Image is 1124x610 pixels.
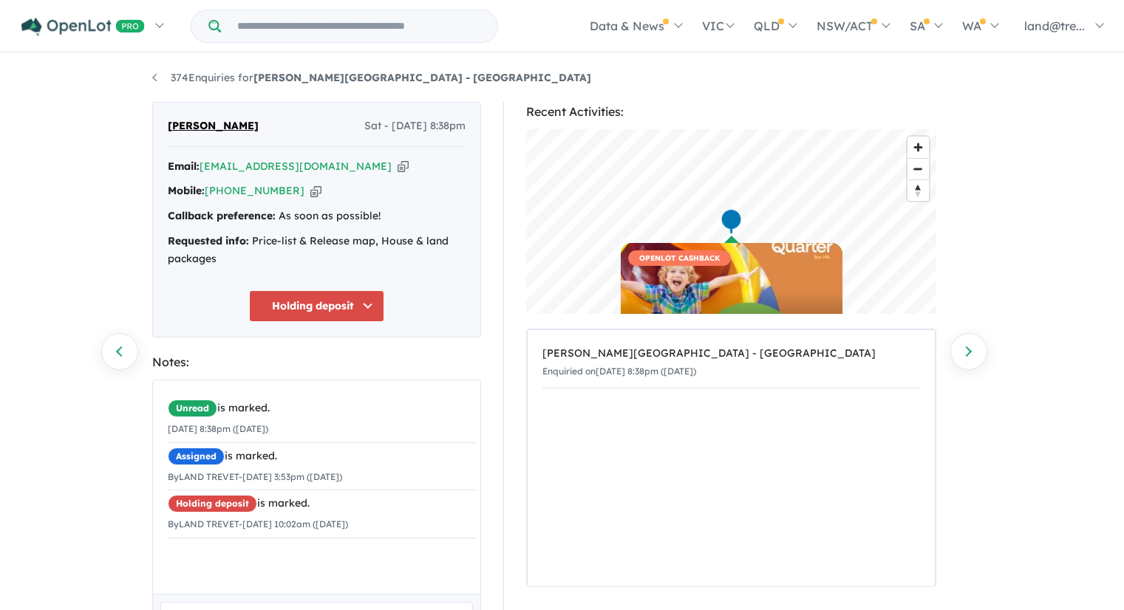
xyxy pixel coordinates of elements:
[224,10,494,42] input: Try estate name, suburb, builder or developer
[168,400,217,417] span: Unread
[168,471,342,482] small: By LAND TREVET - [DATE] 3:53pm ([DATE])
[542,345,920,363] div: [PERSON_NAME][GEOGRAPHIC_DATA] - [GEOGRAPHIC_DATA]
[168,209,276,222] strong: Callback preference:
[542,337,920,388] a: [PERSON_NAME][GEOGRAPHIC_DATA] - [GEOGRAPHIC_DATA]Enquiried on[DATE] 8:38pm ([DATE])
[542,366,696,377] small: Enquiried on [DATE] 8:38pm ([DATE])
[364,117,466,135] span: Sat - [DATE] 8:38pm
[168,495,257,513] span: Holding deposit
[168,117,259,135] span: [PERSON_NAME]
[152,71,591,84] a: 374Enquiries for[PERSON_NAME][GEOGRAPHIC_DATA] - [GEOGRAPHIC_DATA]
[1024,18,1085,33] span: land@tre...
[152,69,973,87] nav: breadcrumb
[205,184,304,197] a: [PHONE_NUMBER]
[168,184,205,197] strong: Mobile:
[168,208,466,225] div: As soon as possible!
[168,448,477,465] div: is marked.
[168,423,268,434] small: [DATE] 8:38pm ([DATE])
[168,495,477,513] div: is marked.
[168,518,348,530] small: By LAND TREVET - [DATE] 10:02am ([DATE])
[168,400,477,417] div: is marked.
[249,290,384,322] button: Holding deposit
[907,158,929,179] button: Zoom out
[168,160,200,173] strong: Email:
[907,137,929,158] button: Zoom in
[907,179,929,201] button: Reset bearing to north
[21,18,145,36] img: Openlot PRO Logo White
[907,159,929,179] span: Zoom out
[168,234,249,247] strong: Requested info:
[168,448,225,465] span: Assigned
[526,102,936,122] div: Recent Activities:
[168,233,466,268] div: Price-list & Release map, House & land packages
[720,208,742,236] div: Map marker
[526,129,936,314] canvas: Map
[398,159,409,174] button: Copy
[152,352,481,372] div: Notes:
[310,183,321,199] button: Copy
[253,71,591,84] strong: [PERSON_NAME][GEOGRAPHIC_DATA] - [GEOGRAPHIC_DATA]
[200,160,392,173] a: [EMAIL_ADDRESS][DOMAIN_NAME]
